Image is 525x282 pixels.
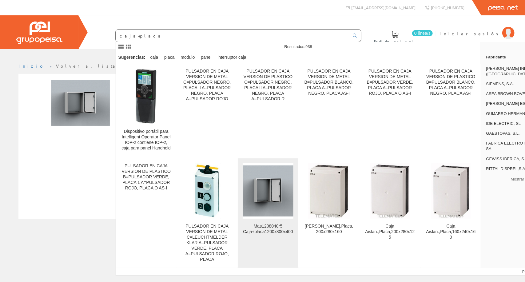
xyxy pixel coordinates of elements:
[421,64,481,158] a: PULSADOR EN CAJA VERSION DE PLASTICO B=PULSADOR BLANCO, PLACA A=PULSADOR NEGRO, PLACA AS-I
[360,158,420,269] a: Caja Aislan.,Placa,200x280x125 Caja Aislan.,Placa,200x280x125
[243,69,293,102] div: PULSADOR EN CAJA VERSION DE PLASTICO C=PULSADOR NEGRO, PLACA II A=PULSADOR NEGRO, PLACA A=PULSADOR R
[238,158,298,269] a: Mas1208040r5 Caja+placa1200x800x400 Mas1208040r5 Caja+placa1200x800x400
[182,69,233,102] div: PULSADOR EN CAJA VERSION DE METAL C=PULSADOR NEGRO, PLACA II A=PULSADOR NEGRO, PLACA A=PULSADOR ROJO
[238,64,298,158] a: PULSADOR EN CAJA VERSION DE PLASTICO C=PULSADOR NEGRO, PLACA II A=PULSADOR NEGRO, PLACA A=PULSADOR R
[116,53,147,62] div: Sugerencias:
[177,64,237,158] a: PULSADOR EN CAJA VERSION DE METAL C=PULSADOR NEGRO, PLACA II A=PULSADOR NEGRO, PLACA A=PULSADOR ROJO
[426,224,476,240] div: Caja Aislan.,Placa,160x240x160
[198,52,214,63] div: panel
[116,30,349,42] input: Buscar ...
[121,163,172,191] div: PULSADOR EN CAJA VERSION DE PLASTICO B=PULSADOR VERDE, PLACA 1 A=PULSADOR ROJO, PLACA O AS-I
[421,158,481,269] a: Caja Aislan.,Placa,160x240x160 Caja Aislan.,Placa,160x240x160
[351,5,416,10] span: [EMAIL_ADDRESS][DOMAIN_NAME]
[193,163,221,219] img: PULSADOR EN CAJA VERSION DE METAL C=LEUCHTMELDER KLAR A=PULSADOR VERDE, PLACA A=PULSADOR ROJO, PLACA
[364,69,415,96] div: PULSADOR EN CAJA VERSION DE METAL B=PULSADOR VERDE, PLACA A=PULSADOR ROJO, PLACA O AS-I
[51,80,110,126] img: Foto artículo Mas1208040r5 Caja+placa1200x800x400 (192x150)
[215,52,249,63] div: interruptor caja
[305,44,312,49] span: 938
[135,69,157,124] img: Dispositivo portátil para Intelligent Operator Panel IOP-2 contiene IOP-2, caja para panel Handheld
[16,22,62,44] img: Grupo Peisa
[284,44,312,49] span: Resultados:
[116,64,177,158] a: Dispositivo portátil para Intelligent Operator Panel IOP-2 contiene IOP-2, caja para panel Handhe...
[426,69,476,96] div: PULSADOR EN CAJA VERSION DE PLASTICO B=PULSADOR BLANCO, PLACA A=PULSADOR NEGRO, PLACA AS-I
[439,30,499,37] span: Iniciar sesión
[121,129,172,151] div: Dispositivo portátil para Intelligent Operator Panel IOP-2 contiene IOP-2, caja para panel Handheld
[162,52,177,63] div: placa
[177,158,237,269] a: PULSADOR EN CAJA VERSION DE METAL C=LEUCHTMELDER KLAR A=PULSADOR VERDE, PLACA A=PULSADOR ROJO, PL...
[431,5,464,10] span: [PHONE_NUMBER]
[308,163,350,219] img: Caja Aislan.,Placa,200x280x160
[370,163,410,219] img: Caja Aislan.,Placa,200x280x125
[243,224,293,235] div: Mas1208040r5 Caja+placa1200x800x400
[116,158,177,269] a: PULSADOR EN CAJA VERSION DE PLASTICO B=PULSADOR VERDE, PLACA 1 A=PULSADOR ROJO, PLACA O AS-I
[56,63,178,69] a: Volver al listado de productos
[299,158,359,269] a: Caja Aislan.,Placa,200x280x160 [PERSON_NAME],Placa,200x280x160
[243,165,293,216] img: Mas1208040r5 Caja+placa1200x800x400
[304,224,354,235] div: [PERSON_NAME],Placa,200x280x160
[374,38,416,44] span: Pedido actual
[18,63,45,69] a: Inicio
[431,163,471,219] img: Caja Aislan.,Placa,160x240x160
[299,64,359,158] a: PULSADOR EN CAJA VERSION DE METAL B=PULSADOR BLANCO, PLACA A=PULSADOR NEGRO, PLACA AS-I
[412,30,433,36] span: 0 línea/s
[360,64,420,158] a: PULSADOR EN CAJA VERSION DE METAL B=PULSADOR VERDE, PLACA A=PULSADOR ROJO, PLACA O AS-I
[439,26,515,31] a: Iniciar sesión
[304,69,354,96] div: PULSADOR EN CAJA VERSION DE METAL B=PULSADOR BLANCO, PLACA A=PULSADOR NEGRO, PLACA AS-I
[148,52,161,63] div: caja
[178,52,197,63] div: modulo
[182,224,233,262] div: PULSADOR EN CAJA VERSION DE METAL C=LEUCHTMELDER KLAR A=PULSADOR VERDE, PLACA A=PULSADOR ROJO, PLACA
[364,224,415,240] div: Caja Aislan.,Placa,200x280x125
